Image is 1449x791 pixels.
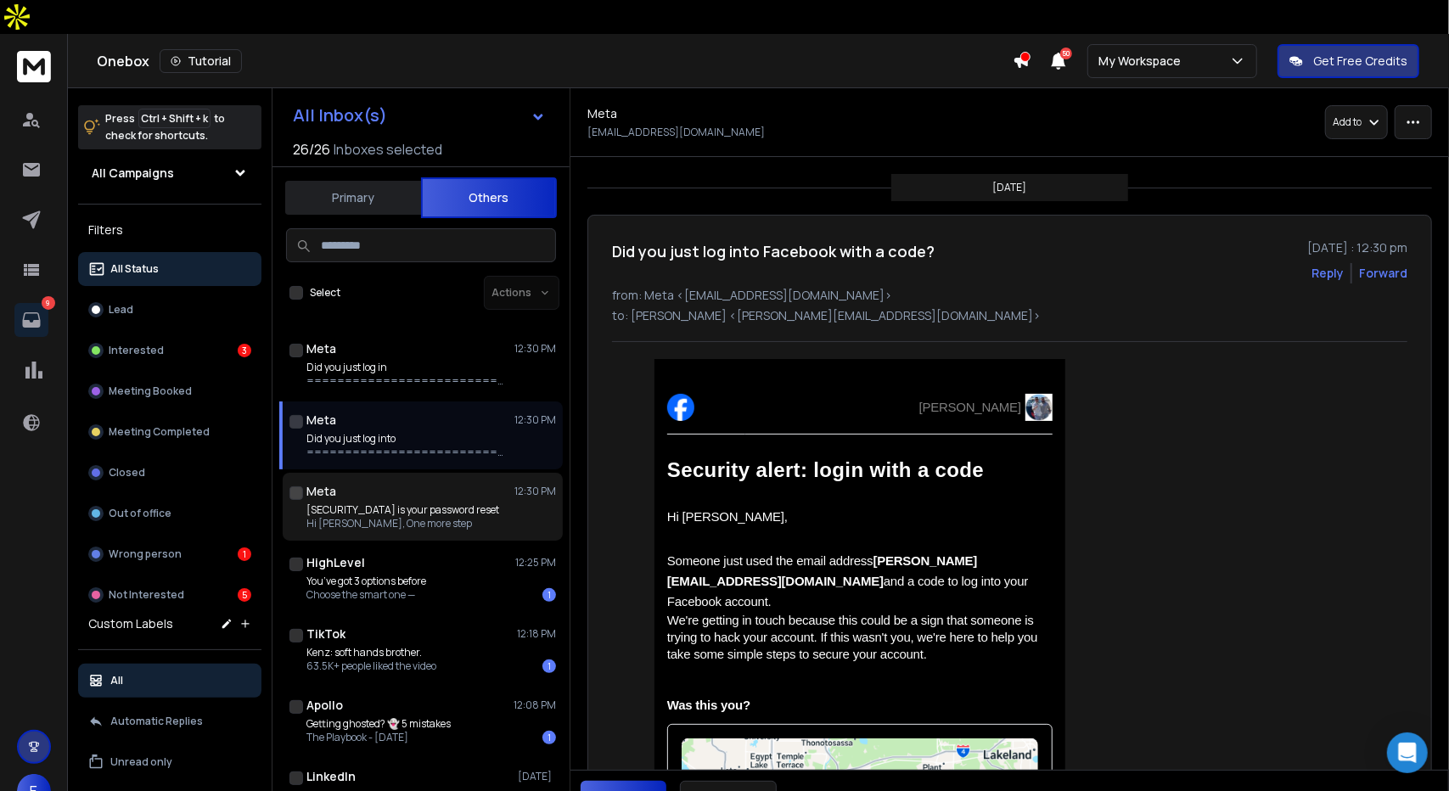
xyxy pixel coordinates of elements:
h1: Meta [306,412,336,429]
span: 50 [1060,48,1072,59]
p: Automatic Replies [110,715,203,728]
p: [DATE] [518,770,556,783]
p: from: Meta <[EMAIL_ADDRESS][DOMAIN_NAME]> [612,287,1407,304]
img: 301009577_1091259378421263_5753473304749280257_n.jpg [1025,394,1053,421]
p: [DATE] : 12:30 pm [1307,239,1407,256]
p: Choose the smart one — [306,588,426,602]
p: 12:08 PM [514,698,556,712]
p: Press to check for shortcuts. [105,110,225,144]
p: Out of office [109,507,171,520]
p: Closed [109,466,145,480]
button: Out of office [78,496,261,530]
p: ======================================== Was this you? ======================================== Hi [306,446,510,459]
h1: TikTok [306,626,345,642]
button: All Inbox(s) [279,98,559,132]
button: Lead [78,293,261,327]
div: 1 [238,547,251,561]
p: We're getting in touch because this could be a sign that someone is trying to hack your account. ... [667,612,1053,663]
p: Get Free Credits [1313,53,1407,70]
h1: Meta [306,340,336,357]
p: 9 [42,296,55,310]
button: Closed [78,456,261,490]
button: Get Free Credits [1278,44,1419,78]
div: 1 [542,588,556,602]
span: Security alert: login with a code [667,458,984,481]
h1: Apollo [306,697,343,714]
button: Reply [1311,265,1344,282]
p: 12:18 PM [517,627,556,641]
span: Was this you? [667,698,750,712]
h3: Inboxes selected [334,139,442,160]
h1: Meta [306,483,336,500]
div: Open Intercom Messenger [1387,732,1428,773]
p: All [110,674,123,687]
p: ======================================== This wasn't me [URL][DOMAIN_NAME][PERSON_NAME][EMAIL_ADD... [306,374,510,388]
div: Forward [1359,265,1407,282]
button: Automatic Replies [78,704,261,738]
h1: All Campaigns [92,165,174,182]
div: 1 [542,731,556,744]
button: Meeting Completed [78,415,261,449]
h3: Filters [78,218,261,242]
h1: Meta [587,105,617,122]
p: 12:30 PM [514,485,556,498]
button: Not Interested5 [78,578,261,612]
img: tab_keywords_by_traffic_grey.svg [169,98,183,112]
p: Add to [1333,115,1362,129]
img: website_grey.svg [27,44,41,58]
h1: All Inbox(s) [293,107,387,124]
img: logo_orange.svg [27,27,41,41]
p: Lead [109,303,133,317]
img: ZirYDPWh0YD.png [667,394,694,421]
img: tab_domain_overview_orange.svg [46,98,59,112]
p: Interested [109,344,164,357]
p: You’ve got 3 options before [306,575,426,588]
button: Wrong person1 [78,537,261,571]
p: 12:30 PM [514,342,556,356]
div: Keywords by Traffic [188,100,286,111]
button: All Status [78,252,261,286]
p: 12:30 PM [514,413,556,427]
p: All Status [110,262,159,276]
button: All [78,664,261,698]
button: All Campaigns [78,156,261,190]
p: Unread only [110,755,172,769]
h1: LinkedIn [306,768,356,785]
p: [SECURITY_DATA] is your password reset [306,503,499,517]
p: Kenz: soft hands brother. [306,646,436,659]
p: 12:25 PM [515,556,556,569]
span: Hi [PERSON_NAME], [667,509,788,524]
button: Tutorial [160,49,242,73]
button: Interested3 [78,334,261,367]
p: [EMAIL_ADDRESS][DOMAIN_NAME] [587,126,765,139]
label: Select [310,286,340,300]
div: Onebox [97,49,1013,73]
span: Someone just used the email address and a code to log into your Facebook account. [667,553,1053,663]
h1: HighLevel [306,554,365,571]
button: Primary [285,179,421,216]
p: The Playbook - [DATE] [306,731,451,744]
p: Not Interested [109,588,184,602]
span: Ctrl + Shift + k [138,109,211,128]
p: [DATE] [993,181,1027,194]
div: Domain: [URL] [44,44,121,58]
p: Did you just log in [306,361,510,374]
p: Meeting Completed [109,425,210,439]
button: Unread only [78,745,261,779]
div: 5 [238,588,251,602]
button: Meeting Booked [78,374,261,408]
div: v 4.0.25 [48,27,83,41]
p: 63.5K+ people liked the video [306,659,436,673]
p: Wrong person [109,547,182,561]
p: Hi [PERSON_NAME], One more step [306,517,499,530]
p: to: [PERSON_NAME] <[PERSON_NAME][EMAIL_ADDRESS][DOMAIN_NAME]> [612,307,1407,324]
div: Domain Overview [65,100,152,111]
span: 26 / 26 [293,139,330,160]
div: 1 [542,659,556,673]
a: 9 [14,303,48,337]
h3: Custom Labels [88,615,173,632]
button: Others [421,177,557,218]
a: [PERSON_NAME] [919,400,1021,414]
p: Getting ghosted? 👻 5 mistakes [306,717,451,731]
h1: Did you just log into Facebook with a code? [612,239,935,263]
